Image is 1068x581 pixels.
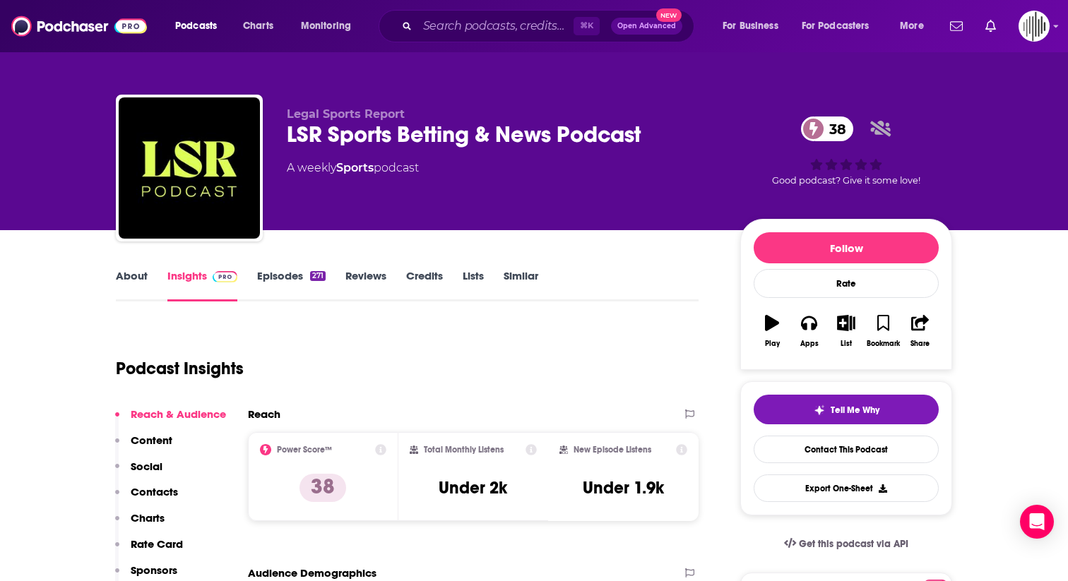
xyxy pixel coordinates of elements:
[611,18,682,35] button: Open AdvancedNew
[167,269,237,301] a: InsightsPodchaser Pro
[828,306,865,357] button: List
[799,538,908,550] span: Get this podcast via API
[656,8,682,22] span: New
[257,269,326,301] a: Episodes271
[772,175,920,186] span: Good podcast? Give it some love!
[802,16,870,36] span: For Podcasters
[723,16,778,36] span: For Business
[115,485,178,511] button: Contacts
[814,405,825,416] img: tell me why sparkle
[754,306,790,357] button: Play
[417,15,574,37] input: Search podcasts, credits, & more...
[165,15,235,37] button: open menu
[841,340,852,348] div: List
[336,161,374,174] a: Sports
[890,15,942,37] button: open menu
[234,15,282,37] a: Charts
[406,269,443,301] a: Credits
[900,16,924,36] span: More
[902,306,939,357] button: Share
[910,340,930,348] div: Share
[131,563,177,577] p: Sponsors
[301,16,351,36] span: Monitoring
[439,477,507,498] h3: Under 2k
[754,269,939,298] div: Rate
[11,13,147,40] img: Podchaser - Follow, Share and Rate Podcasts
[131,485,178,498] p: Contacts
[115,511,165,537] button: Charts
[116,358,244,379] h1: Podcast Insights
[131,511,165,525] p: Charts
[773,527,920,561] a: Get this podcast via API
[392,10,708,42] div: Search podcasts, credits, & more...
[291,15,369,37] button: open menu
[831,405,879,416] span: Tell Me Why
[115,407,226,433] button: Reach & Audience
[248,566,376,580] h2: Audience Demographics
[131,460,162,473] p: Social
[213,271,237,282] img: Podchaser Pro
[287,107,405,121] span: Legal Sports Report
[243,16,273,36] span: Charts
[740,107,952,195] div: 38Good podcast? Give it some love!
[463,269,484,301] a: Lists
[574,445,651,455] h2: New Episode Listens
[801,116,853,141] a: 38
[793,15,890,37] button: open menu
[116,269,148,301] a: About
[1019,11,1050,42] span: Logged in as gpg2
[583,477,664,498] h3: Under 1.9k
[299,474,346,502] p: 38
[765,340,780,348] div: Play
[815,116,853,141] span: 38
[867,340,900,348] div: Bookmark
[310,271,326,281] div: 271
[119,97,260,239] img: LSR Sports Betting & News Podcast
[754,395,939,424] button: tell me why sparkleTell Me Why
[115,460,162,486] button: Social
[1020,505,1054,539] div: Open Intercom Messenger
[800,340,819,348] div: Apps
[131,433,172,447] p: Content
[980,14,1002,38] a: Show notifications dropdown
[1019,11,1050,42] img: User Profile
[754,474,939,502] button: Export One-Sheet
[131,537,183,551] p: Rate Card
[175,16,217,36] span: Podcasts
[115,537,183,563] button: Rate Card
[617,23,676,30] span: Open Advanced
[865,306,901,357] button: Bookmark
[504,269,538,301] a: Similar
[424,445,504,455] h2: Total Monthly Listens
[115,433,172,460] button: Content
[345,269,386,301] a: Reviews
[1019,11,1050,42] button: Show profile menu
[277,445,332,455] h2: Power Score™
[713,15,796,37] button: open menu
[248,407,280,421] h2: Reach
[790,306,827,357] button: Apps
[754,436,939,463] a: Contact This Podcast
[287,160,419,176] div: A weekly podcast
[131,407,226,421] p: Reach & Audience
[754,232,939,263] button: Follow
[574,17,600,35] span: ⌘ K
[944,14,968,38] a: Show notifications dropdown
